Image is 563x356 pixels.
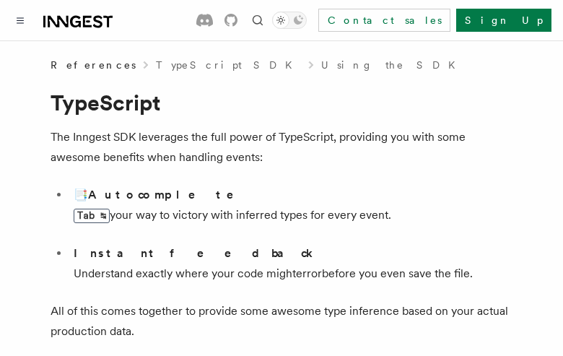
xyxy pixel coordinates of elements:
[249,12,266,29] button: Find something...
[296,266,322,280] span: error
[156,58,301,72] a: TypeScript SDK
[51,127,512,168] p: The Inngest SDK leverages the full power of TypeScript, providing you with some awesome benefits ...
[74,209,110,223] kbd: Tab ↹
[69,185,512,238] li: 📑 your way to victory with inferred types for every event.
[318,9,450,32] a: Contact sales
[88,188,254,201] strong: Autocomplete
[74,246,314,260] strong: Instant feedback
[456,9,551,32] a: Sign Up
[12,12,29,29] button: Toggle navigation
[272,12,307,29] button: Toggle dark mode
[321,58,464,72] a: Using the SDK
[69,243,512,284] li: Understand exactly where your code might before you even save the file.
[51,58,136,72] span: References
[51,90,512,116] h1: TypeScript
[51,301,512,342] p: All of this comes together to provide some awesome type inference based on your actual production...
